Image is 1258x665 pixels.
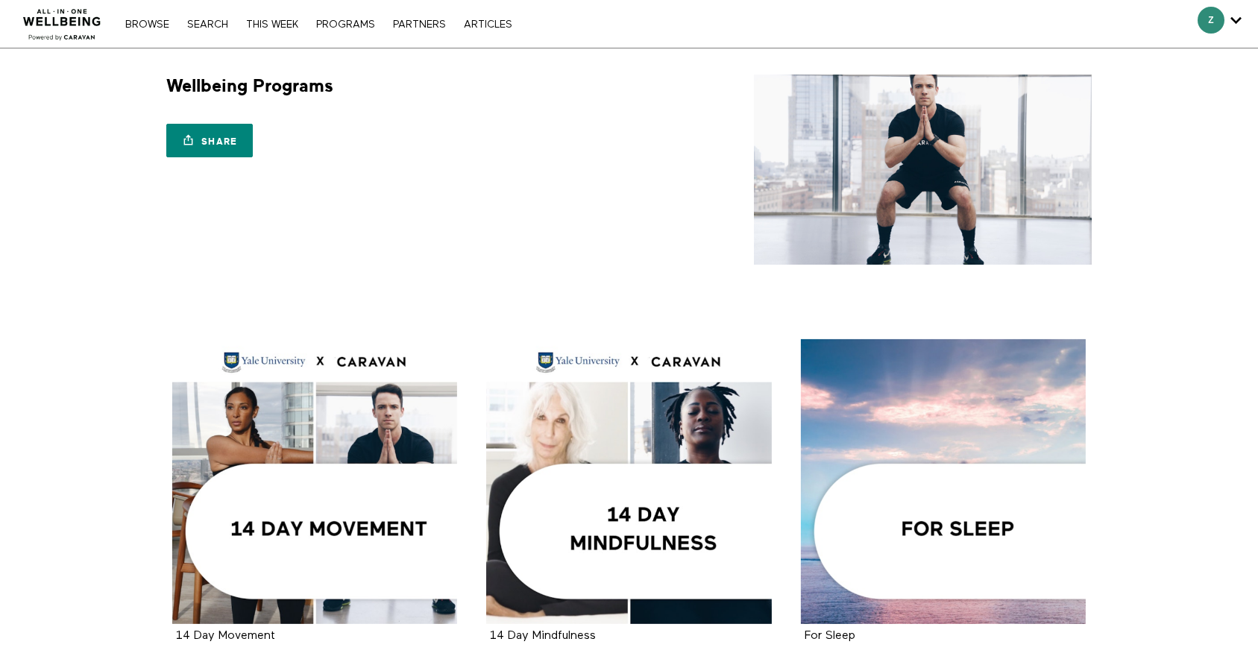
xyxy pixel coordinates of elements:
[166,124,253,157] a: Share
[801,339,1086,625] a: For Sleep
[490,630,596,641] a: 14 Day Mindfulness
[176,630,275,641] a: 14 Day Movement
[118,16,519,31] nav: Primary
[176,630,275,642] strong: 14 Day Movement
[309,19,383,30] a: PROGRAMS
[805,630,855,642] strong: For Sleep
[386,19,453,30] a: PARTNERS
[486,339,772,625] a: 14 Day Mindfulness
[172,339,458,625] a: 14 Day Movement
[805,630,855,641] a: For Sleep
[754,75,1092,265] img: Wellbeing Programs
[180,19,236,30] a: Search
[239,19,306,30] a: THIS WEEK
[166,75,333,98] h1: Wellbeing Programs
[118,19,177,30] a: Browse
[456,19,520,30] a: ARTICLES
[490,630,596,642] strong: 14 Day Mindfulness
